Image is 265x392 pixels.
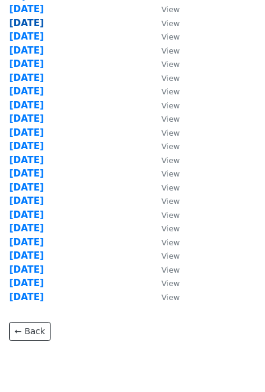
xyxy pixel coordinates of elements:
[149,250,180,261] a: View
[161,19,180,28] small: View
[149,209,180,220] a: View
[149,72,180,83] a: View
[149,127,180,138] a: View
[9,209,44,220] a: [DATE]
[149,195,180,206] a: View
[149,155,180,166] a: View
[161,101,180,110] small: View
[161,114,180,124] small: View
[149,100,180,111] a: View
[9,237,44,248] a: [DATE]
[161,142,180,151] small: View
[9,45,44,56] a: [DATE]
[9,141,44,152] a: [DATE]
[149,292,180,303] a: View
[161,156,180,165] small: View
[149,45,180,56] a: View
[9,18,44,29] a: [DATE]
[9,86,44,97] a: [DATE]
[161,265,180,275] small: View
[9,58,44,69] a: [DATE]
[9,127,44,138] a: [DATE]
[161,60,180,69] small: View
[161,5,180,14] small: View
[161,128,180,138] small: View
[9,223,44,234] a: [DATE]
[149,113,180,124] a: View
[161,183,180,192] small: View
[161,46,180,55] small: View
[9,168,44,179] a: [DATE]
[9,182,44,193] a: [DATE]
[149,182,180,193] a: View
[161,74,180,83] small: View
[149,141,180,152] a: View
[9,292,44,303] a: [DATE]
[149,86,180,97] a: View
[149,237,180,248] a: View
[149,18,180,29] a: View
[9,31,44,42] a: [DATE]
[149,278,180,289] a: View
[161,251,180,261] small: View
[9,322,51,341] a: ← Back
[161,224,180,233] small: View
[149,4,180,15] a: View
[161,211,180,220] small: View
[161,169,180,178] small: View
[9,155,44,166] a: [DATE]
[161,32,180,41] small: View
[149,168,180,179] a: View
[149,58,180,69] a: View
[9,4,44,15] a: [DATE]
[9,250,44,261] a: [DATE]
[9,113,44,124] a: [DATE]
[149,31,180,42] a: View
[161,197,180,206] small: View
[161,87,180,96] small: View
[9,72,44,83] a: [DATE]
[149,264,180,275] a: View
[9,264,44,275] a: [DATE]
[161,238,180,247] small: View
[9,195,44,206] a: [DATE]
[149,223,180,234] a: View
[204,334,265,392] iframe: Chat Widget
[161,293,180,302] small: View
[204,334,265,392] div: Widget de chat
[161,279,180,288] small: View
[9,100,44,111] a: [DATE]
[9,278,44,289] a: [DATE]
